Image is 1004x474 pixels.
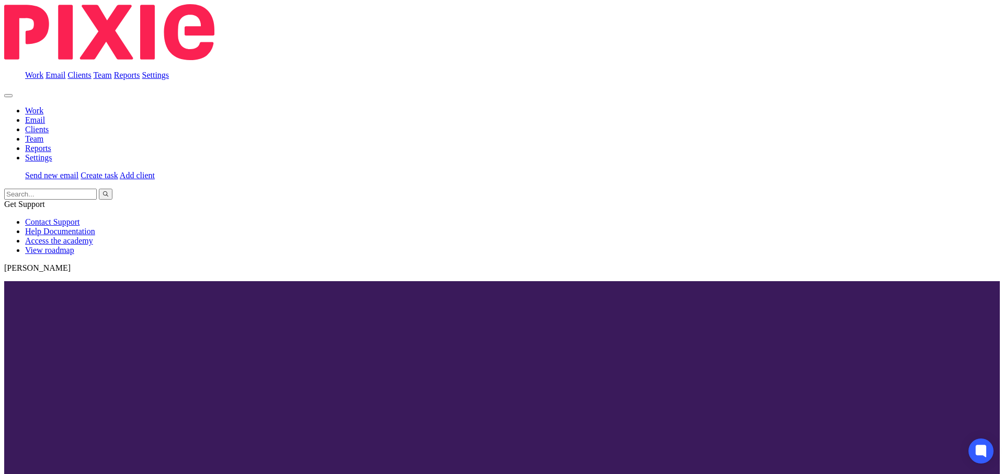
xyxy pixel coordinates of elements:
[25,217,79,226] a: Contact Support
[4,263,1000,273] p: [PERSON_NAME]
[4,200,45,209] span: Get Support
[67,71,91,79] a: Clients
[25,106,43,115] a: Work
[25,171,78,180] a: Send new email
[45,71,65,79] a: Email
[25,134,43,143] a: Team
[25,246,74,255] a: View roadmap
[142,71,169,79] a: Settings
[114,71,140,79] a: Reports
[25,115,45,124] a: Email
[99,189,112,200] button: Search
[25,227,95,236] a: Help Documentation
[25,125,49,134] a: Clients
[81,171,118,180] a: Create task
[4,189,97,200] input: Search
[25,236,93,245] a: Access the academy
[120,171,155,180] a: Add client
[4,4,214,60] img: Pixie
[25,71,43,79] a: Work
[25,144,51,153] a: Reports
[25,153,52,162] a: Settings
[93,71,111,79] a: Team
